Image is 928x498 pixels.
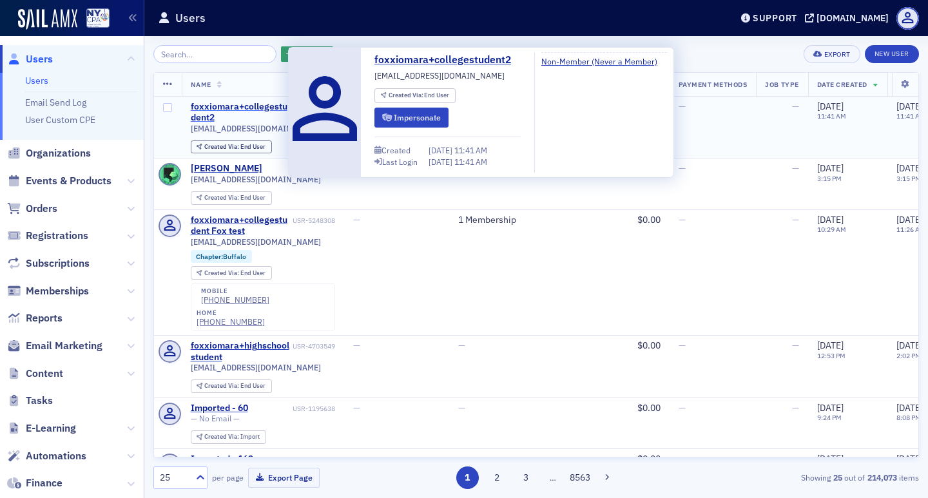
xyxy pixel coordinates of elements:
[896,111,925,120] time: 11:41 AM
[374,108,449,128] button: Impersonate
[817,12,889,24] div: [DOMAIN_NAME]
[429,157,454,167] span: [DATE]
[792,162,799,174] span: —
[831,472,844,483] strong: 25
[26,284,89,298] span: Memberships
[429,145,454,155] span: [DATE]
[374,70,505,81] span: [EMAIL_ADDRESS][DOMAIN_NAME]
[569,466,592,489] button: 8563
[197,309,265,317] div: home
[26,174,111,188] span: Events & Products
[7,202,57,216] a: Orders
[515,466,537,489] button: 3
[792,340,799,351] span: —
[212,472,244,483] label: per page
[353,214,360,225] span: —
[204,193,240,202] span: Created Via :
[26,421,76,436] span: E-Learning
[201,295,269,305] a: [PHONE_NUMBER]
[264,165,335,173] div: USR-5248360
[191,266,272,280] div: Created Via: End User
[805,14,893,23] button: [DOMAIN_NAME]
[191,363,321,372] span: [EMAIL_ADDRESS][DOMAIN_NAME]
[25,97,86,108] a: Email Send Log
[191,101,290,124] a: foxxiomara+collegestudent2
[896,351,921,360] time: 2:02 PM
[896,214,923,225] span: [DATE]
[896,7,919,30] span: Profile
[191,175,321,184] span: [EMAIL_ADDRESS][DOMAIN_NAME]
[817,111,846,120] time: 11:41 AM
[485,466,508,489] button: 2
[374,52,521,68] a: foxxiomara+collegestudent2
[26,202,57,216] span: Orders
[191,215,291,237] div: foxxiomara+collegestudent Fox test
[7,284,89,298] a: Memberships
[7,52,53,66] a: Users
[248,468,320,488] button: Export Page
[191,140,272,154] div: Created Via: End User
[679,214,686,225] span: —
[824,51,851,58] div: Export
[792,402,799,414] span: —
[865,45,919,63] a: New User
[896,413,921,422] time: 8:08 PM
[817,402,844,414] span: [DATE]
[817,453,844,464] span: [DATE]
[191,379,272,393] div: Created Via: End User
[26,476,63,490] span: Finance
[541,55,667,67] a: Non-Member (Never a Member)
[191,237,321,247] span: [EMAIL_ADDRESS][DOMAIN_NAME]
[197,317,265,327] a: [PHONE_NUMBER]
[544,472,562,483] span: …
[204,381,240,390] span: Created Via :
[817,351,846,360] time: 12:53 PM
[191,124,321,133] span: [EMAIL_ADDRESS][DOMAIN_NAME]
[896,162,923,174] span: [DATE]
[458,340,465,351] span: —
[458,215,516,226] a: 1 Membership
[191,414,240,423] span: — No Email —
[191,403,248,414] a: Imported - 60
[7,367,63,381] a: Content
[637,340,661,351] span: $0.00
[637,453,661,464] span: $0.00
[454,145,487,155] span: 11:41 AM
[191,454,253,465] a: Imported - 163
[804,45,860,63] button: Export
[817,80,867,89] span: Date Created
[293,342,335,350] div: USR-4703549
[250,405,335,413] div: USR-1195638
[175,10,206,26] h1: Users
[191,250,253,263] div: Chapter:
[817,101,844,112] span: [DATE]
[204,383,266,390] div: End User
[896,174,921,183] time: 3:15 PM
[160,471,188,484] div: 25
[281,46,334,62] button: AddFilter
[191,340,291,363] a: foxxiomara+highschoolstudent
[204,432,240,441] span: Created Via :
[817,214,844,225] span: [DATE]
[204,434,260,441] div: Import
[26,52,53,66] span: Users
[896,340,923,351] span: [DATE]
[679,340,686,351] span: —
[896,101,923,112] span: [DATE]
[26,449,86,463] span: Automations
[817,340,844,351] span: [DATE]
[389,91,425,99] span: Created Via :
[255,455,335,464] div: USR-601445
[25,75,48,86] a: Users
[204,269,240,277] span: Created Via :
[26,311,63,325] span: Reports
[293,216,335,225] div: USR-5248308
[204,144,266,151] div: End User
[26,367,63,381] span: Content
[191,163,262,175] a: [PERSON_NAME]
[765,80,798,89] span: Job Type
